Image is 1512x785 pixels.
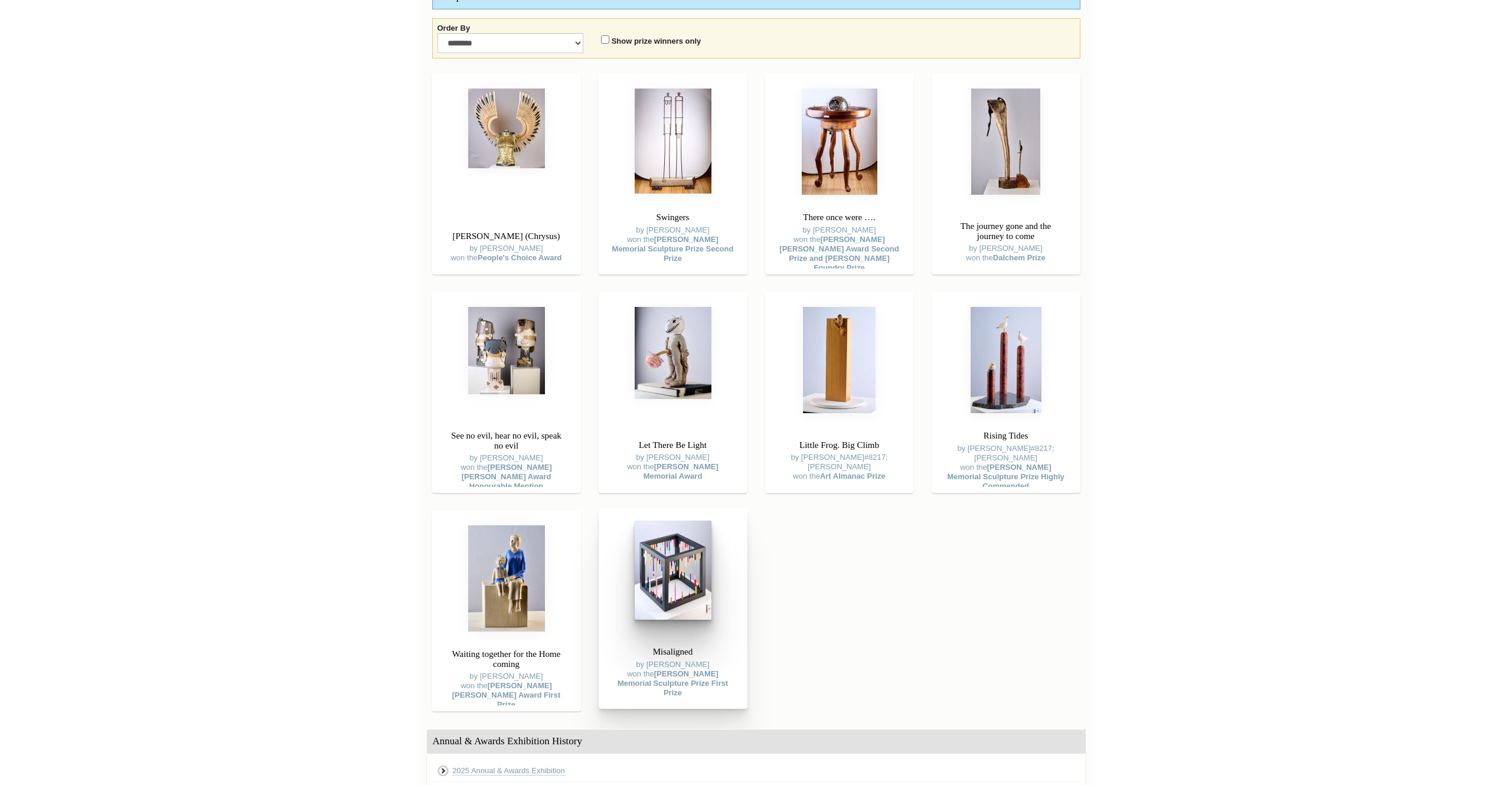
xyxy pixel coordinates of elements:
div: by [PERSON_NAME] [599,204,747,269]
div: by [PERSON_NAME] [765,204,914,269]
div: won the [444,681,569,709]
img: See no evil, hear no evil, speak no evil [468,307,545,394]
div: won the [444,463,569,491]
div: by [PERSON_NAME] [432,640,581,705]
div: won the [610,669,736,698]
a: 2025 Annual & Awards Exhibition [452,766,565,776]
div: by [PERSON_NAME]#8217;[PERSON_NAME] [932,422,1080,487]
div: won the [777,472,902,481]
div: won the [444,253,569,263]
strong: [PERSON_NAME] [PERSON_NAME] Award Second Prize and [PERSON_NAME] Foundry Prize [779,235,899,272]
strong: [PERSON_NAME] Memorial Award [644,462,719,480]
div: won the [610,462,736,481]
div: by [PERSON_NAME]#8217;[PERSON_NAME] [765,431,914,488]
h3: The journey gone and the journey to come [943,218,1069,244]
img: Lorica Plumata (Chrysus) [468,89,545,168]
strong: Art Almanac Prize [820,472,886,480]
img: Rising Tides [971,307,1041,413]
strong: Dalchem Prize [993,253,1046,262]
div: won the [610,235,736,263]
label: Order By [437,24,471,33]
div: won the [777,235,902,273]
div: Annual & Awards Exhibition History [427,730,1086,754]
h3: Waiting together for the Home coming [444,646,569,672]
h3: Little Frog. Big Climb [777,437,902,453]
label: Show prize winners only [612,37,701,46]
h3: Rising Tides [943,428,1069,444]
div: by [PERSON_NAME] [599,431,747,488]
div: won the [943,463,1069,491]
strong: [PERSON_NAME] Memorial Sculpture Prize Second Prize [612,235,734,263]
img: The journey gone and the journey to come [971,89,1040,195]
strong: [PERSON_NAME] Memorial Sculpture Prize Highly Commended [947,463,1064,490]
h3: Let There Be Light [610,437,736,453]
h3: Swingers [610,210,736,225]
div: by [PERSON_NAME] [932,212,1080,269]
div: by [PERSON_NAME] [599,638,747,703]
div: won the [943,253,1069,263]
img: There once were …. [802,89,877,195]
img: Misaligned [635,521,711,620]
div: by [PERSON_NAME] [432,422,581,487]
div: by [PERSON_NAME] [432,223,581,269]
strong: [PERSON_NAME] [PERSON_NAME] Award Honourable Mention [462,463,552,490]
img: Let There Be Light [635,307,711,399]
img: Swingers [635,89,711,194]
strong: People's Choice Award [478,253,562,262]
img: View 2025 Annual & Awards Exhibition [436,763,450,779]
strong: [PERSON_NAME] Memorial Sculpture Prize First Prize [618,669,728,697]
img: Little Frog. Big Climb [803,307,876,413]
h3: [PERSON_NAME] (Chrysus) [444,228,569,244]
strong: [PERSON_NAME] [PERSON_NAME] Award First Prize [452,681,560,709]
h3: There once were …. [777,210,902,225]
img: Waiting together for the Home coming [468,525,545,632]
h3: Misaligned [610,644,736,660]
h3: See no evil, hear no evil, speak no evil [444,428,569,453]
